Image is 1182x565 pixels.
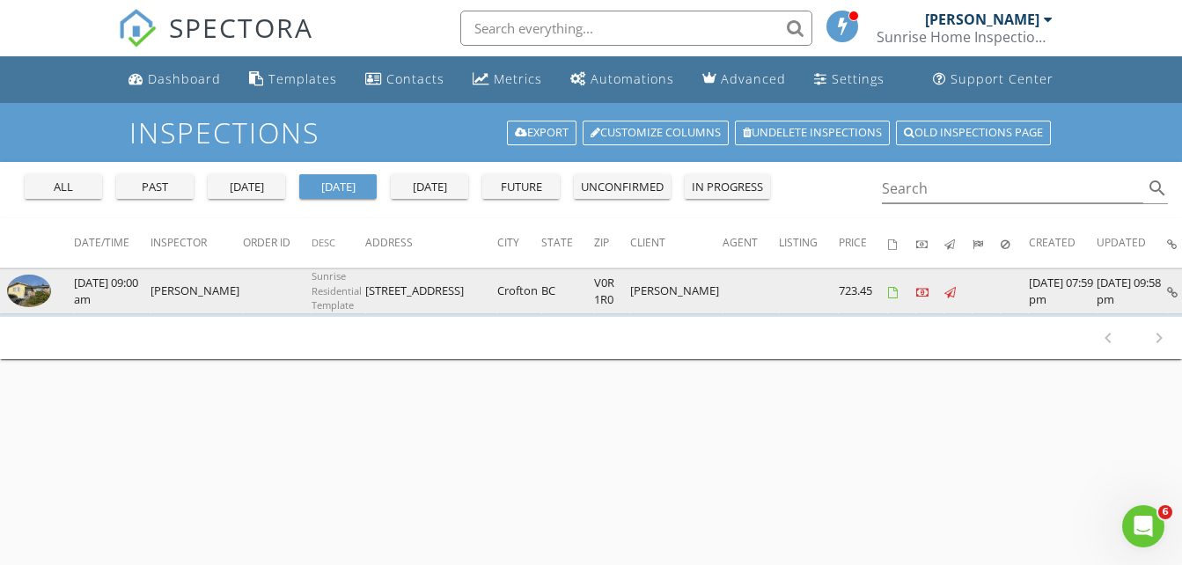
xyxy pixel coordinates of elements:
th: Updated: Not sorted. [1097,218,1167,268]
span: Updated [1097,235,1146,250]
button: all [25,174,102,199]
a: Old inspections page [896,121,1051,145]
a: Templates [242,63,344,96]
i: search [1147,178,1168,199]
td: [DATE] 09:58 pm [1097,268,1167,313]
td: Crofton [497,268,541,313]
td: [PERSON_NAME] [630,268,723,313]
th: Agent: Not sorted. [723,218,779,268]
th: Zip: Not sorted. [594,218,630,268]
button: [DATE] [391,174,468,199]
th: Desc: Not sorted. [312,218,365,268]
div: unconfirmed [581,179,664,196]
div: [PERSON_NAME] [925,11,1039,28]
th: Address: Not sorted. [365,218,497,268]
div: Templates [268,70,337,87]
div: Dashboard [148,70,221,87]
td: [PERSON_NAME] [151,268,243,313]
span: Listing [779,235,818,250]
a: Settings [807,63,892,96]
th: Listing: Not sorted. [779,218,839,268]
button: past [116,174,194,199]
button: [DATE] [299,174,377,199]
h1: Inspections [129,117,1053,148]
img: The Best Home Inspection Software - Spectora [118,9,157,48]
th: Date/Time: Not sorted. [74,218,151,268]
th: City: Not sorted. [497,218,541,268]
img: 9364259%2Freports%2Fd78942ec-0ec9-4559-b868-45cffbbc5d9a%2Fcover_photos%2F4PEkGG9PZiyA4xDgJUf1%2F... [7,275,51,308]
span: Order ID [243,235,290,250]
th: Agreements signed: Not sorted. [888,218,916,268]
th: Submitted: Not sorted. [973,218,1001,268]
div: [DATE] [215,179,278,196]
a: Support Center [926,63,1061,96]
span: Date/Time [74,235,129,250]
span: Sunrise Residential Template [312,269,362,312]
th: Client: Not sorted. [630,218,723,268]
th: Published: Not sorted. [944,218,973,268]
span: City [497,235,519,250]
iframe: Intercom live chat [1122,505,1164,547]
div: Support Center [951,70,1054,87]
div: all [32,179,95,196]
td: [DATE] 07:59 pm [1029,268,1097,313]
span: Created [1029,235,1076,250]
td: 723.45 [839,268,888,313]
div: Sunrise Home Inspections Ltd. [877,28,1053,46]
th: State: Not sorted. [541,218,594,268]
button: future [482,174,560,199]
button: unconfirmed [574,174,671,199]
button: [DATE] [208,174,285,199]
td: [DATE] 09:00 am [74,268,151,313]
div: Settings [832,70,885,87]
a: Automations (Basic) [563,63,681,96]
a: Customize Columns [583,121,729,145]
a: Undelete inspections [735,121,890,145]
div: Metrics [494,70,542,87]
span: State [541,235,573,250]
a: Contacts [358,63,452,96]
input: Search everything... [460,11,812,46]
a: Metrics [466,63,549,96]
button: in progress [685,174,770,199]
span: Inspector [151,235,207,250]
th: Canceled: Not sorted. [1001,218,1029,268]
span: Desc [312,236,335,249]
a: Dashboard [121,63,228,96]
span: Agent [723,235,758,250]
a: Advanced [695,63,793,96]
td: BC [541,268,594,313]
div: in progress [692,179,763,196]
div: [DATE] [398,179,461,196]
div: Contacts [386,70,444,87]
div: past [123,179,187,196]
input: Search [882,174,1144,203]
span: Address [365,235,413,250]
th: Order ID: Not sorted. [243,218,312,268]
a: SPECTORA [118,24,313,61]
div: future [489,179,553,196]
th: Price: Not sorted. [839,218,888,268]
td: V0R 1R0 [594,268,630,313]
div: Automations [591,70,674,87]
th: Paid: Not sorted. [916,218,944,268]
a: Export [507,121,576,145]
span: SPECTORA [169,9,313,46]
span: Client [630,235,665,250]
div: Advanced [721,70,786,87]
th: Created: Not sorted. [1029,218,1097,268]
span: 6 [1158,505,1172,519]
td: [STREET_ADDRESS] [365,268,497,313]
span: Price [839,235,867,250]
div: [DATE] [306,179,370,196]
th: Inspector: Not sorted. [151,218,243,268]
span: Zip [594,235,609,250]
